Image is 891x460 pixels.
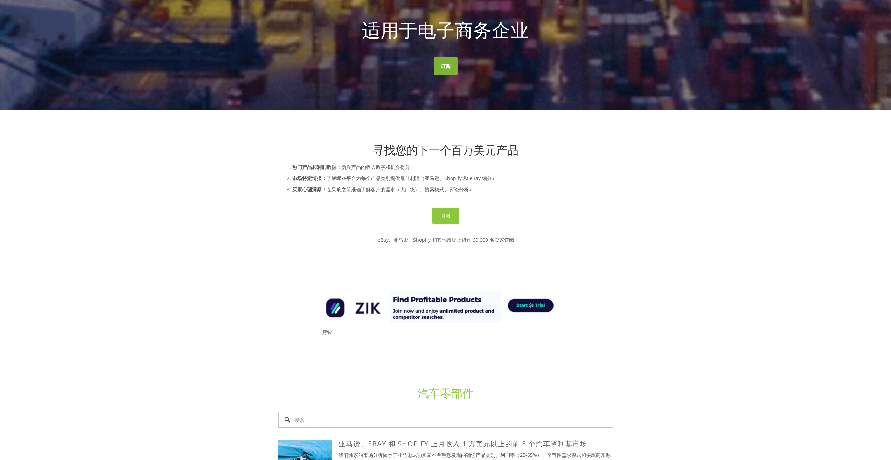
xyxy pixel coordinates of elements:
a: 订阅 [432,208,459,224]
font: 适用于电子商务企业 [362,17,529,42]
font: 寻找您的下一个百万美元产品 [373,142,518,157]
a: 亚马逊、eBay 和 Shopify 上月收入 1 万美元以上的前 5 个汽车罩利基市场 [339,439,587,448]
a: 汽车零部件 [418,385,474,400]
font: 热门产品和利润数据： [292,164,341,170]
font: 订阅 [441,63,451,69]
font: 了解哪些平台为每个产品类别提供最佳利润（亚马逊、Shopify 和 eBay 细分） [327,175,497,181]
font: 赞助 [321,329,331,335]
font: eBay、亚马逊、Shopify 和其他市场上超过 60,000 名卖家订阅 [377,236,514,243]
font: 市场特定情报： [292,175,327,181]
font: 我们独家的市场分析揭示了亚马逊成功卖家不希望您发现的确切产品类别、利润率（25-65%）、季节性需求模式和供应商来源 [339,452,611,458]
font: 买家心理洞察： [292,186,327,193]
font: 在采购之前准确了解客户的需求（人口统计、搜索模式、评论分析） [327,186,474,193]
font: 新兴产品的收入数字和机会得分 [341,164,410,170]
font: 订阅 [441,213,450,219]
input: 搜索 [278,412,613,428]
a: 订阅 [434,57,458,75]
